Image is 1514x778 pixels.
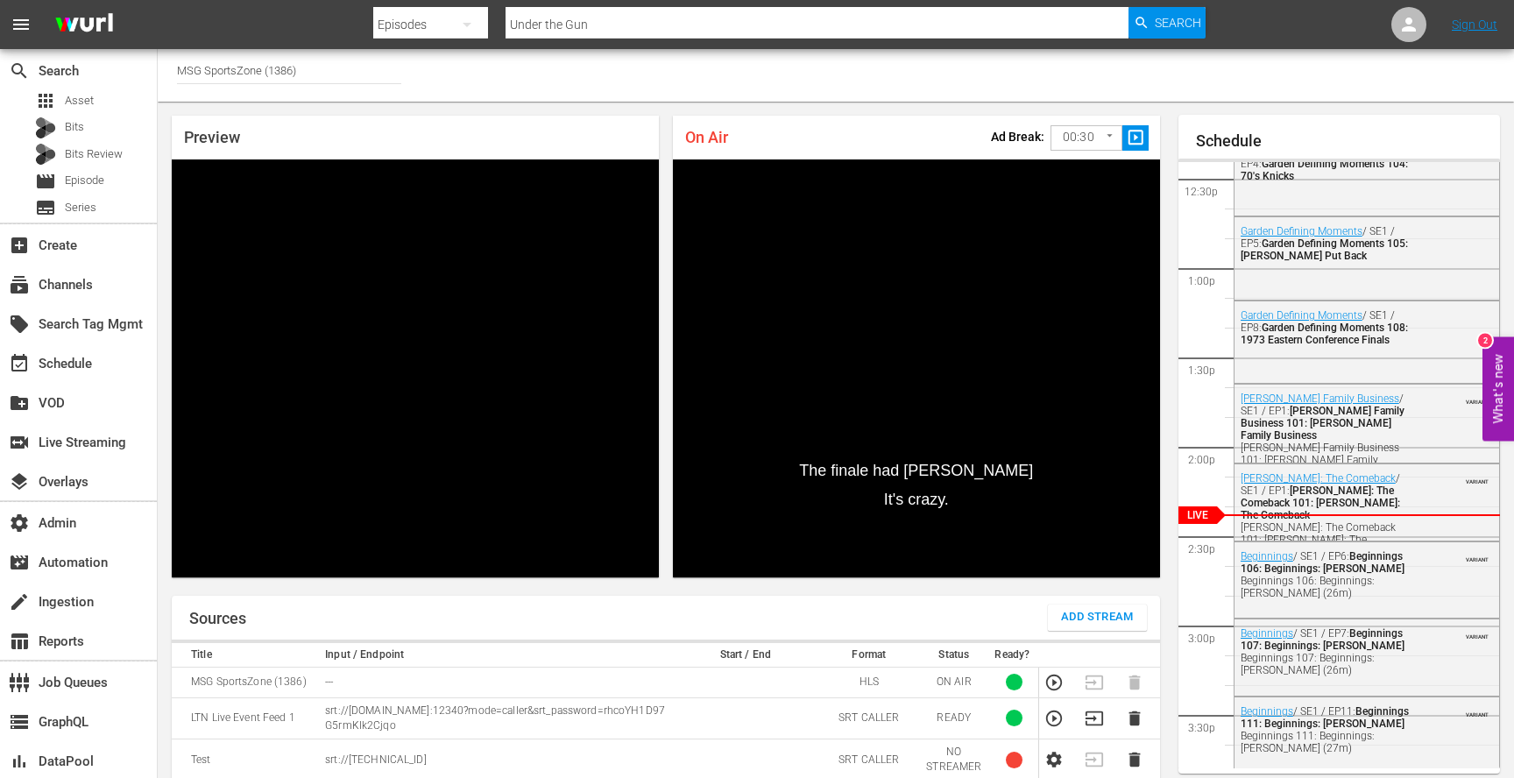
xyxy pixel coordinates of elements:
[1241,472,1396,484] a: [PERSON_NAME]: The Comeback
[819,697,918,739] td: SRT CALLER
[320,643,671,668] th: Input / Endpoint
[1044,750,1064,769] button: Configure
[9,60,30,81] span: Search
[172,697,320,739] td: LTN Live Event Feed 1
[320,667,671,697] td: ---
[1061,607,1134,627] span: Add Stream
[1241,225,1416,262] div: / SE1 / EP5:
[1241,705,1416,754] div: / SE1 / EP11:
[1241,730,1416,754] div: Beginnings 111: Beginnings: [PERSON_NAME] (27m)
[1044,709,1064,728] button: Preview Stream
[9,591,30,612] span: Ingestion
[1241,309,1362,322] a: Garden Defining Moments
[172,643,320,668] th: Title
[819,643,918,668] th: Format
[11,14,32,35] span: menu
[1466,391,1489,405] span: VARIANT
[9,552,30,573] span: Automation
[9,513,30,534] span: Admin
[1241,550,1293,562] a: Beginnings
[1241,237,1408,262] span: Garden Defining Moments 105: [PERSON_NAME] Put Back
[1044,673,1064,692] button: Preview Stream
[1241,322,1408,346] span: Garden Defining Moments 108: 1973 Eastern Conference Finals
[189,610,246,627] h1: Sources
[1478,334,1492,348] div: 2
[1241,705,1409,730] span: Beginnings 111: Beginnings: [PERSON_NAME]
[673,159,1160,577] div: Video Player
[1241,575,1416,599] div: Beginnings 106: Beginnings: [PERSON_NAME] (26m)
[35,171,56,192] span: Episode
[1241,393,1399,405] a: [PERSON_NAME] Family Business
[1155,7,1201,39] span: Search
[1241,652,1416,676] div: Beginnings 107: Beginnings: [PERSON_NAME] (26m)
[991,130,1044,144] p: Ad Break:
[9,711,30,732] span: GraphQL
[1241,550,1404,575] span: Beginnings 106: Beginnings: [PERSON_NAME]
[819,667,918,697] td: HLS
[1241,309,1416,346] div: / SE1 / EP8:
[1051,121,1122,154] div: 00:30
[325,753,666,767] p: srt://[TECHNICAL_ID]
[1241,705,1293,718] a: Beginnings
[1241,442,1416,478] div: [PERSON_NAME] Family Business 101: [PERSON_NAME] Family Business (26m)
[1241,627,1404,652] span: Beginnings 107: Beginnings: [PERSON_NAME]
[9,235,30,256] span: Create
[685,128,728,146] span: On Air
[35,90,56,111] span: Asset
[9,432,30,453] span: Live Streaming
[918,697,989,739] td: READY
[1241,145,1416,182] div: / SE1 / EP4:
[918,667,989,697] td: ON AIR
[1126,128,1146,148] span: slideshow_sharp
[1452,18,1497,32] a: Sign Out
[9,672,30,693] span: Job Queues
[9,314,30,335] span: Search Tag Mgmt
[9,471,30,492] span: Overlays
[65,92,94,110] span: Asset
[1241,521,1416,558] div: [PERSON_NAME]: The Comeback 101: [PERSON_NAME]: The Comeback (26m)
[1125,750,1144,769] button: Delete
[9,631,30,652] span: Reports
[1466,704,1489,718] span: VARIANT
[65,145,123,163] span: Bits Review
[9,353,30,374] span: Schedule
[1196,132,1500,150] h1: Schedule
[184,128,240,146] span: Preview
[1128,7,1206,39] button: Search
[1085,709,1104,728] button: Transition
[989,643,1038,668] th: Ready?
[1241,158,1408,182] span: Garden Defining Moments 104: 70's Knicks
[35,117,56,138] div: Bits
[172,667,320,697] td: MSG SportsZone (1386)
[1466,626,1489,640] span: VARIANT
[1241,225,1362,237] a: Garden Defining Moments
[42,4,126,46] img: ans4CAIJ8jUAAAAAAAAAAAAAAAAAAAAAAAAgQb4GAAAAAAAAAAAAAAAAAAAAAAAAJMjXAAAAAAAAAAAAAAAAAAAAAAAAgAT5G...
[1466,548,1489,562] span: VARIANT
[1241,627,1416,676] div: / SE1 / EP7:
[1241,393,1416,478] div: / SE1 / EP1:
[1482,337,1514,442] button: Open Feedback Widget
[65,172,104,189] span: Episode
[918,643,989,668] th: Status
[1466,470,1489,484] span: VARIANT
[1241,627,1293,640] a: Beginnings
[35,197,56,218] span: Series
[1241,550,1416,599] div: / SE1 / EP6:
[1241,472,1416,558] div: / SE1 / EP1:
[9,274,30,295] span: Channels
[65,118,84,136] span: Bits
[9,393,30,414] span: VOD
[325,704,666,733] p: srt://[DOMAIN_NAME]:12340?mode=caller&srt_password=rhcoYH1D97G5rmKIk2Cjqo
[65,199,96,216] span: Series
[1125,709,1144,728] button: Delete
[1241,484,1400,521] span: [PERSON_NAME]: The Comeback 101: [PERSON_NAME]: The Comeback
[1241,405,1404,442] span: [PERSON_NAME] Family Business 101: [PERSON_NAME] Family Business
[172,159,659,577] div: Video Player
[9,751,30,772] span: DataPool
[671,643,819,668] th: Start / End
[35,144,56,165] div: Bits Review
[1048,605,1147,631] button: Add Stream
